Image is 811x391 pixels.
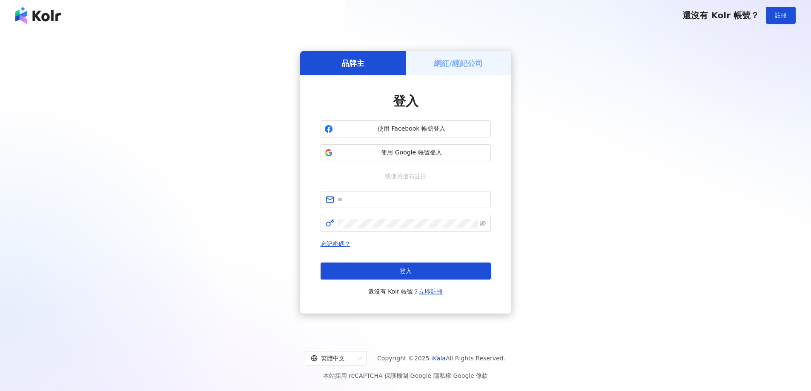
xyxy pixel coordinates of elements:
[311,351,354,365] div: 繁體中文
[15,7,61,24] img: logo
[682,10,759,20] span: 還沒有 Kolr 帳號？
[323,371,488,381] span: 本站採用 reCAPTCHA 保護機制
[775,12,787,19] span: 註冊
[336,148,487,157] span: 使用 Google 帳號登入
[400,268,412,274] span: 登入
[434,58,483,68] h5: 網紅/經紀公司
[408,372,410,379] span: |
[321,263,491,280] button: 登入
[451,372,453,379] span: |
[480,220,486,226] span: eye-invisible
[453,372,488,379] a: Google 條款
[431,355,446,362] a: iKala
[336,125,487,133] span: 使用 Facebook 帳號登入
[410,372,451,379] a: Google 隱私權
[393,94,418,108] span: 登入
[321,120,491,137] button: 使用 Facebook 帳號登入
[379,171,433,181] span: 或使用信箱註冊
[377,353,505,363] span: Copyright © 2025 All Rights Reserved.
[766,7,796,24] button: 註冊
[321,144,491,161] button: 使用 Google 帳號登入
[368,286,443,297] span: 還沒有 Kolr 帳號？
[341,58,364,68] h5: 品牌主
[321,240,350,247] a: 忘記密碼？
[419,288,443,295] a: 立即註冊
